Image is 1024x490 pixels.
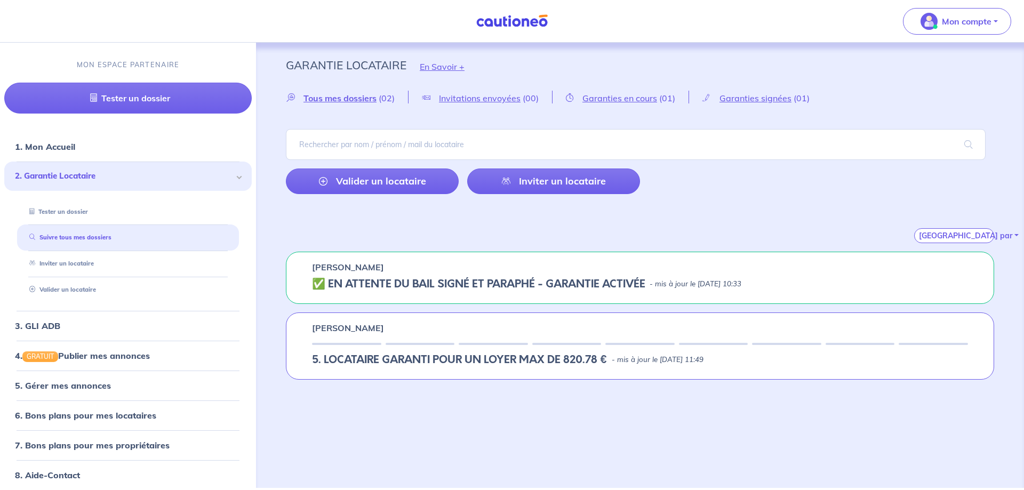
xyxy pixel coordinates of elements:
[286,93,408,103] a: Tous mes dossiers(02)
[312,322,384,334] p: [PERSON_NAME]
[4,136,252,157] div: 1. Mon Accueil
[25,234,111,241] a: Suivre tous mes dossiers
[15,410,156,421] a: 6. Bons plans pour mes locataires
[15,320,60,331] a: 3. GLI ADB
[553,93,689,103] a: Garanties en cours(01)
[409,93,552,103] a: Invitations envoyées(00)
[719,93,791,103] span: Garanties signées
[15,350,150,361] a: 4.GRATUITPublier mes annonces
[17,281,239,299] div: Valider un locataire
[25,260,94,267] a: Inviter un locataire
[312,354,968,366] div: state: RENTER-PROPERTY-IN-PROGRESS, Context: NOT-LESSOR,
[4,345,252,366] div: 4.GRATUITPublier mes annonces
[942,15,991,28] p: Mon compte
[650,279,741,290] p: - mis à jour le [DATE] 10:33
[921,13,938,30] img: illu_account_valid_menu.svg
[15,170,233,182] span: 2. Garantie Locataire
[4,162,252,191] div: 2. Garantie Locataire
[439,93,521,103] span: Invitations envoyées
[77,60,180,70] p: MON ESPACE PARTENAIRE
[303,93,377,103] span: Tous mes dossiers
[4,83,252,114] a: Tester un dossier
[25,286,96,293] a: Valider un locataire
[4,435,252,456] div: 7. Bons plans pour mes propriétaires
[406,51,478,82] button: En Savoir +
[312,278,968,291] div: state: CONTRACT-SIGNED, Context: NOT-LESSOR,IS-GL-CAUTION
[4,405,252,426] div: 6. Bons plans pour mes locataires
[15,470,80,480] a: 8. Aide-Contact
[4,464,252,486] div: 8. Aide-Contact
[15,141,75,152] a: 1. Mon Accueil
[951,130,986,159] span: search
[903,8,1011,35] button: illu_account_valid_menu.svgMon compte
[914,228,994,243] button: [GEOGRAPHIC_DATA] par
[794,93,810,103] span: (01)
[286,55,406,75] p: Garantie Locataire
[17,203,239,221] div: Tester un dossier
[379,93,395,103] span: (02)
[286,129,986,160] input: Rechercher par nom / prénom / mail du locataire
[15,440,170,451] a: 7. Bons plans pour mes propriétaires
[312,354,607,366] h5: 5. LOCATAIRE GARANTI POUR UN LOYER MAX DE 820.78 €
[312,278,645,291] h5: ✅️️️ EN ATTENTE DU BAIL SIGNÉ ET PARAPHÉ - GARANTIE ACTIVÉE
[659,93,675,103] span: (01)
[312,261,384,274] p: [PERSON_NAME]
[582,93,657,103] span: Garanties en cours
[689,93,823,103] a: Garanties signées(01)
[472,14,552,28] img: Cautioneo
[15,380,111,391] a: 5. Gérer mes annonces
[612,355,703,365] p: - mis à jour le [DATE] 11:49
[17,255,239,272] div: Inviter un locataire
[286,168,459,194] a: Valider un locataire
[4,375,252,396] div: 5. Gérer mes annonces
[4,315,252,336] div: 3. GLI ADB
[17,229,239,246] div: Suivre tous mes dossiers
[467,168,640,194] a: Inviter un locataire
[523,93,539,103] span: (00)
[25,208,88,215] a: Tester un dossier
